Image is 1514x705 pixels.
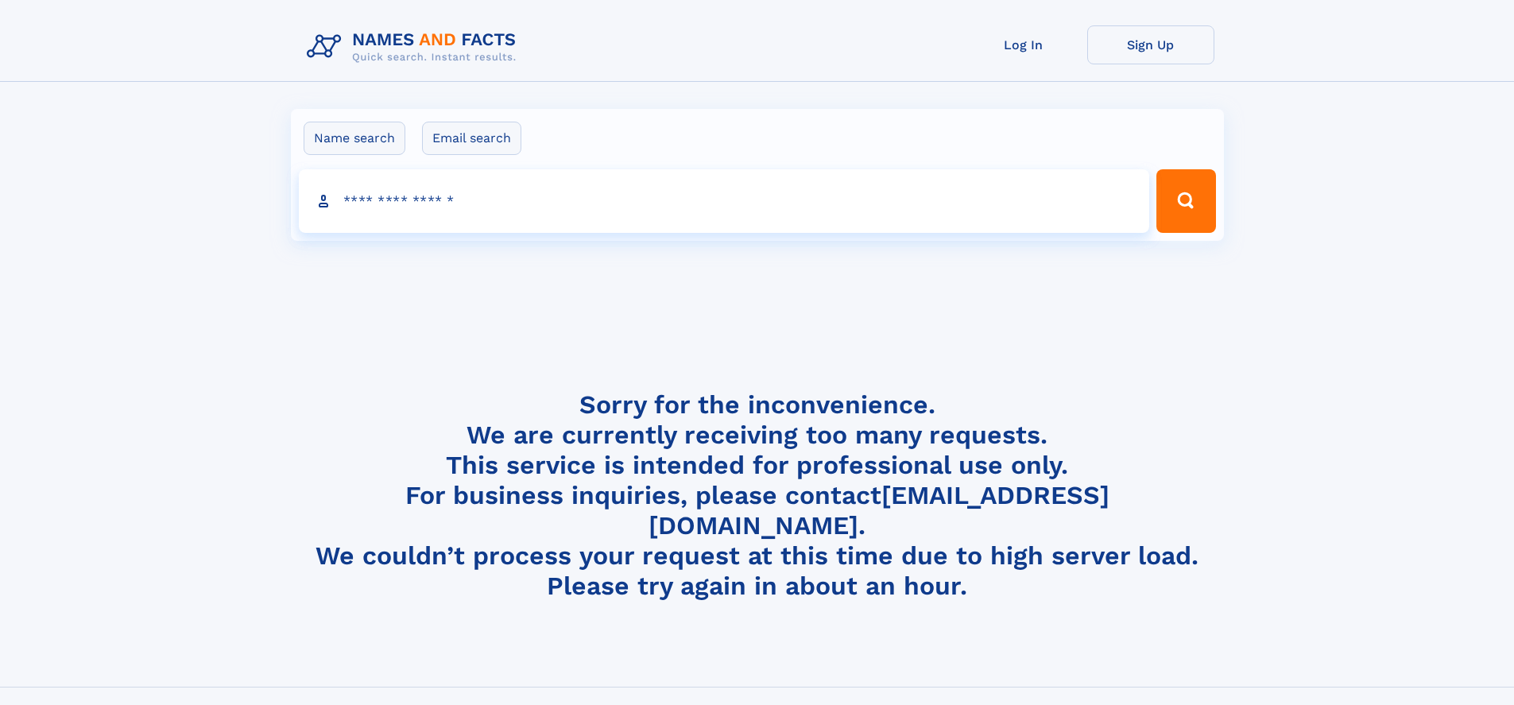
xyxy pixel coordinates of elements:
[300,25,529,68] img: Logo Names and Facts
[649,480,1109,540] a: [EMAIL_ADDRESS][DOMAIN_NAME]
[960,25,1087,64] a: Log In
[1156,169,1215,233] button: Search Button
[1087,25,1214,64] a: Sign Up
[422,122,521,155] label: Email search
[300,389,1214,602] h4: Sorry for the inconvenience. We are currently receiving too many requests. This service is intend...
[299,169,1150,233] input: search input
[304,122,405,155] label: Name search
